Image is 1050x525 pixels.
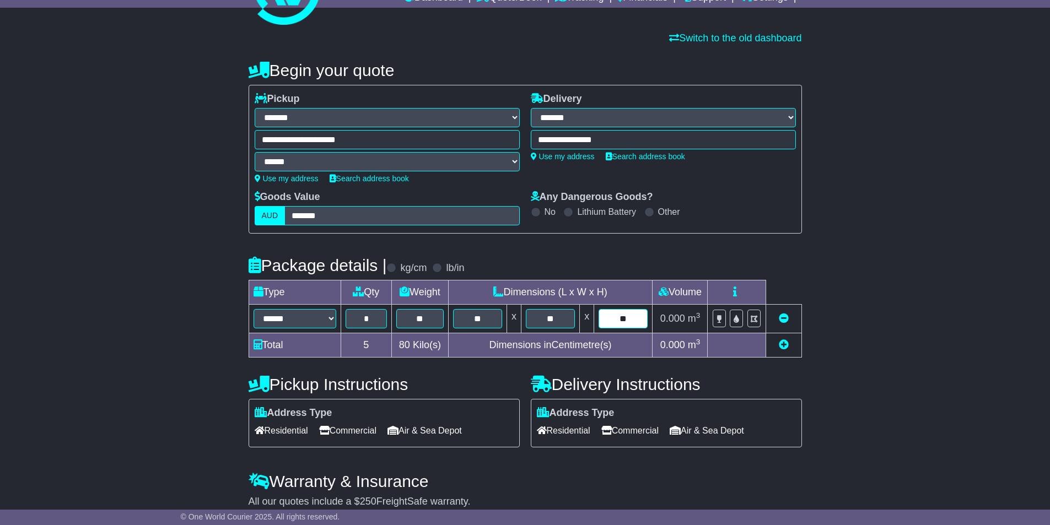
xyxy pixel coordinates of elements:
span: 250 [360,496,376,507]
label: Address Type [537,407,615,419]
td: Volume [653,280,708,305]
span: 80 [399,339,410,350]
td: Dimensions (L x W x H) [448,280,653,305]
label: Delivery [531,93,582,105]
td: x [507,305,521,333]
td: 5 [341,333,392,358]
sup: 3 [696,311,701,320]
div: All our quotes include a $ FreightSafe warranty. [249,496,802,508]
span: m [688,313,701,324]
label: Address Type [255,407,332,419]
h4: Begin your quote [249,61,802,79]
span: © One World Courier 2025. All rights reserved. [181,512,340,521]
span: m [688,339,701,350]
h4: Package details | [249,256,387,274]
td: Kilo(s) [392,333,449,358]
a: Switch to the old dashboard [669,33,801,44]
td: Type [249,280,341,305]
a: Search address book [606,152,685,161]
a: Search address book [330,174,409,183]
label: No [545,207,556,217]
label: lb/in [446,262,464,274]
span: 0.000 [660,339,685,350]
a: Use my address [531,152,595,161]
span: Air & Sea Depot [670,422,744,439]
a: Add new item [779,339,789,350]
label: AUD [255,206,286,225]
label: kg/cm [400,262,427,274]
span: Residential [255,422,308,439]
td: Qty [341,280,392,305]
h4: Warranty & Insurance [249,472,802,490]
td: Dimensions in Centimetre(s) [448,333,653,358]
td: x [580,305,594,333]
sup: 3 [696,338,701,346]
h4: Delivery Instructions [531,375,802,393]
td: Total [249,333,341,358]
span: 0.000 [660,313,685,324]
label: Pickup [255,93,300,105]
a: Remove this item [779,313,789,324]
h4: Pickup Instructions [249,375,520,393]
span: Commercial [319,422,376,439]
td: Weight [392,280,449,305]
span: Residential [537,422,590,439]
span: Air & Sea Depot [387,422,462,439]
label: Lithium Battery [577,207,636,217]
span: Commercial [601,422,659,439]
label: Goods Value [255,191,320,203]
a: Use my address [255,174,319,183]
label: Any Dangerous Goods? [531,191,653,203]
label: Other [658,207,680,217]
